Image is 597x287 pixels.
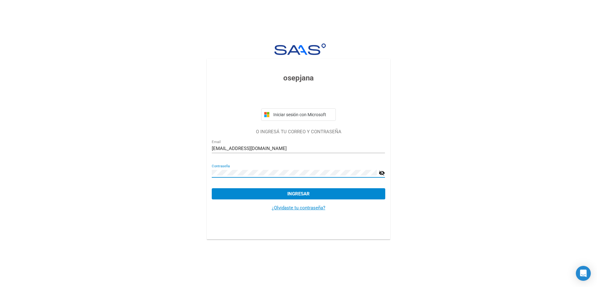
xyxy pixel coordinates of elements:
button: Iniciar sesión con Microsoft [261,108,336,121]
p: O INGRESÁ TU CORREO Y CONTRASEÑA [212,128,385,135]
span: Ingresar [287,191,310,197]
div: Open Intercom Messenger [576,266,591,281]
a: ¿Olvidaste tu contraseña? [272,205,325,211]
h3: osepjana [212,72,385,84]
span: Iniciar sesión con Microsoft [272,112,333,117]
iframe: Botón de Acceder con Google [258,90,339,104]
mat-icon: visibility_off [379,169,385,177]
button: Ingresar [212,188,385,199]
